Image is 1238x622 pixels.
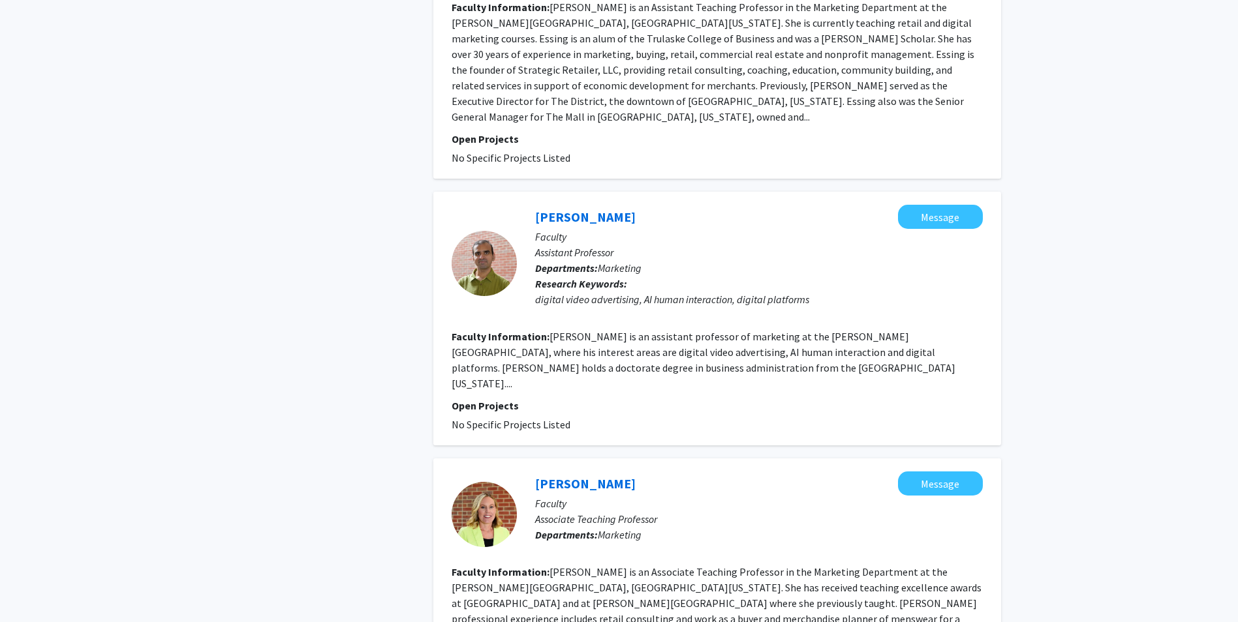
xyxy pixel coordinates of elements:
[452,131,983,147] p: Open Projects
[535,496,983,511] p: Faculty
[535,475,636,492] a: [PERSON_NAME]
[535,291,983,307] div: digital video advertising, AI human interaction, digital platforms
[452,330,955,390] fg-read-more: [PERSON_NAME] is an assistant professor of marketing at the [PERSON_NAME][GEOGRAPHIC_DATA], where...
[535,229,983,244] p: Faculty
[535,528,598,541] b: Departments:
[898,471,983,496] button: Message Courtney Cothren
[452,1,549,14] b: Faculty Information:
[452,565,549,578] b: Faculty Information:
[452,398,983,413] p: Open Projects
[535,261,598,274] b: Departments:
[535,209,636,225] a: [PERSON_NAME]
[452,418,570,431] span: No Specific Projects Listed
[898,205,983,229] button: Message Anuj Kapoor
[535,277,627,290] b: Research Keywords:
[452,330,549,343] b: Faculty Information:
[598,261,642,274] span: Marketing
[452,151,570,164] span: No Specific Projects Listed
[535,244,983,260] p: Assistant Professor
[452,1,974,123] fg-read-more: [PERSON_NAME] is an Assistant Teaching Professor in the Marketing Department at the [PERSON_NAME]...
[598,528,642,541] span: Marketing
[535,511,983,527] p: Associate Teaching Professor
[10,563,55,612] iframe: Chat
